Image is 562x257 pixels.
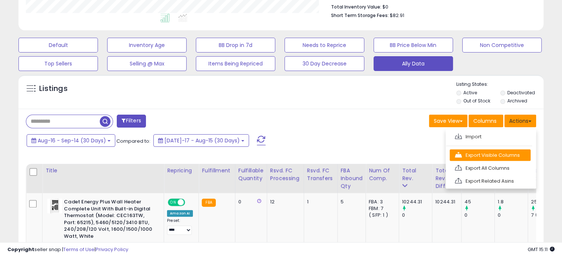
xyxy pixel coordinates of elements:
[450,162,531,174] a: Export All Columns
[435,167,458,190] div: Total Rev. Diff.
[270,199,298,205] div: 12
[107,38,187,53] button: Inventory Age
[184,199,196,206] span: OFF
[462,38,542,53] button: Non Competitive
[202,199,215,207] small: FBA
[285,56,364,71] button: 30 Day Decrease
[38,137,106,144] span: Aug-16 - Sep-14 (30 Days)
[331,12,389,18] b: Short Term Storage Fees:
[307,199,332,205] div: 1
[369,212,393,219] div: ( SFP: 1 )
[374,38,453,53] button: BB Price Below Min
[96,246,128,253] a: Privacy Policy
[450,175,531,187] a: Export Related Asins
[27,134,115,147] button: Aug-16 - Sep-14 (30 Days)
[469,115,503,127] button: Columns
[498,199,528,205] div: 1.8
[7,246,128,253] div: seller snap | |
[531,199,561,205] div: 25 (83.33%)
[369,205,393,212] div: FBM: 7
[7,246,34,253] strong: Copyright
[536,206,555,212] small: (257.14%)
[202,167,232,175] div: Fulfillment
[498,212,528,219] div: 0
[47,199,62,213] img: 41vUe2qD0uL._SL40_.jpg
[331,4,381,10] b: Total Inventory Value:
[507,98,527,104] label: Archived
[331,2,531,11] li: $0
[402,212,432,219] div: 0
[463,89,477,96] label: Active
[167,218,193,235] div: Preset:
[196,56,275,71] button: Items Being Repriced
[117,115,146,128] button: Filters
[390,12,404,19] span: $82.91
[464,199,494,205] div: 45
[285,38,364,53] button: Needs to Reprice
[429,115,467,127] button: Save View
[107,56,187,71] button: Selling @ Max
[341,167,363,190] div: FBA inbound Qty
[164,137,240,144] span: [DATE]-17 - Aug-15 (30 Days)
[39,84,68,94] h5: Listings
[270,167,301,182] div: Rsvd. FC Processing
[238,199,261,205] div: 0
[45,167,161,175] div: Title
[507,89,535,96] label: Deactivated
[528,246,555,253] span: 2025-09-16 15:11 GMT
[456,81,544,88] p: Listing States:
[196,38,275,53] button: BB Drop in 7d
[341,199,360,205] div: 5
[63,246,95,253] a: Terms of Use
[168,199,178,206] span: ON
[307,167,334,182] div: Rsvd. FC Transfers
[369,199,393,205] div: FBA: 3
[464,212,494,219] div: 0
[369,167,396,182] div: Num of Comp.
[450,131,531,142] a: Import
[167,210,193,217] div: Amazon AI
[64,199,154,241] b: Cadet Energy Plus Wall Heater Complete Unit With Built-in Digital Thermostat (Model: CEC163TW, Pa...
[402,199,432,205] div: 10244.31
[238,167,264,182] div: Fulfillable Quantity
[18,56,98,71] button: Top Sellers
[473,117,497,125] span: Columns
[463,98,490,104] label: Out of Stock
[531,212,561,219] div: 7 (23.33%)
[504,115,536,127] button: Actions
[167,167,195,175] div: Repricing
[116,138,150,145] span: Compared to:
[402,167,429,182] div: Total Rev.
[435,199,456,205] div: 10244.31
[374,56,453,71] button: Ally Data
[450,149,531,161] a: Export Visible Columns
[153,134,249,147] button: [DATE]-17 - Aug-15 (30 Days)
[18,38,98,53] button: Default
